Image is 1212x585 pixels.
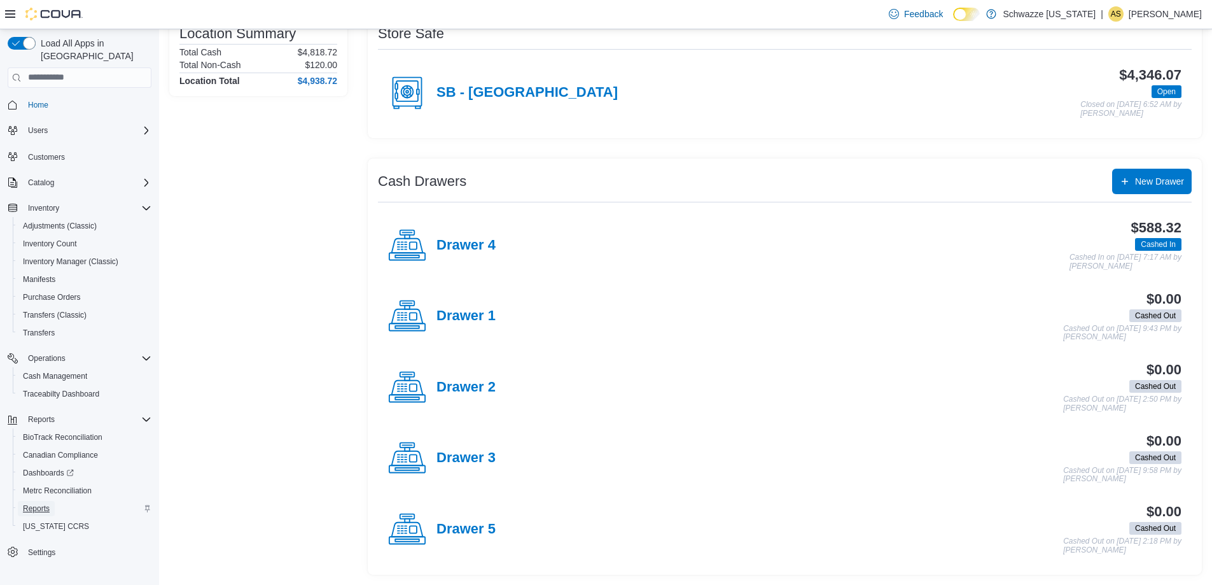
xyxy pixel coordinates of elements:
button: Inventory [3,199,157,217]
button: Transfers [13,324,157,342]
span: Dark Mode [953,21,954,22]
span: Purchase Orders [23,292,81,302]
span: Transfers [23,328,55,338]
span: Inventory Count [18,236,151,251]
a: Transfers (Classic) [18,307,92,323]
button: Inventory Manager (Classic) [13,253,157,271]
span: Inventory Count [23,239,77,249]
span: Manifests [23,274,55,285]
h3: $0.00 [1146,362,1181,377]
a: Canadian Compliance [18,448,103,463]
span: Cashed Out [1135,523,1176,534]
button: Inventory [23,201,64,216]
h6: Total Non-Cash [179,60,241,70]
span: Cashed In [1141,239,1176,250]
span: Cashed Out [1129,522,1181,535]
button: Cash Management [13,367,157,385]
p: Cashed Out on [DATE] 2:18 PM by [PERSON_NAME] [1063,537,1181,554]
h3: $4,346.07 [1119,67,1181,83]
span: Adjustments (Classic) [18,218,151,234]
button: Purchase Orders [13,288,157,306]
h4: SB - [GEOGRAPHIC_DATA] [436,85,618,101]
h3: $0.00 [1146,433,1181,449]
span: Reports [28,414,55,425]
span: Settings [28,547,55,558]
a: Feedback [884,1,948,27]
span: BioTrack Reconciliation [23,432,102,442]
span: Metrc Reconciliation [18,483,151,498]
span: Reports [23,504,50,514]
span: Inventory Manager (Classic) [23,257,118,267]
button: [US_STATE] CCRS [13,518,157,535]
button: Operations [23,351,71,366]
h4: $4,938.72 [298,76,337,86]
a: Transfers [18,325,60,341]
h4: Drawer 4 [436,237,496,254]
button: Adjustments (Classic) [13,217,157,235]
span: Metrc Reconciliation [23,486,92,496]
span: Purchase Orders [18,290,151,305]
span: Cash Management [23,371,87,381]
button: Canadian Compliance [13,446,157,464]
span: Inventory Manager (Classic) [18,254,151,269]
h4: Drawer 1 [436,308,496,325]
button: Reports [23,412,60,427]
span: Reports [18,501,151,516]
span: New Drawer [1135,175,1184,188]
h6: Total Cash [179,47,221,57]
button: New Drawer [1112,169,1192,194]
a: Inventory Count [18,236,82,251]
button: BioTrack Reconciliation [13,428,157,446]
a: Traceabilty Dashboard [18,386,104,402]
p: Cashed In on [DATE] 7:17 AM by [PERSON_NAME] [1069,253,1181,271]
button: Users [23,123,53,138]
button: Operations [3,349,157,367]
span: BioTrack Reconciliation [18,430,151,445]
h3: $588.32 [1131,220,1181,236]
a: Home [23,97,53,113]
h3: Store Safe [378,26,444,41]
button: Settings [3,543,157,561]
h4: Drawer 2 [436,379,496,396]
a: Cash Management [18,369,92,384]
span: Open [1157,86,1176,97]
span: Open [1152,85,1181,98]
span: Feedback [904,8,943,20]
span: Transfers [18,325,151,341]
a: Manifests [18,272,60,287]
button: Reports [3,411,157,428]
p: Schwazze [US_STATE] [1003,6,1096,22]
button: Home [3,95,157,114]
button: Metrc Reconciliation [13,482,157,500]
p: | [1101,6,1103,22]
span: Catalog [28,178,54,188]
a: [US_STATE] CCRS [18,519,94,534]
button: Transfers (Classic) [13,306,157,324]
span: Washington CCRS [18,519,151,534]
a: Adjustments (Classic) [18,218,102,234]
h3: Location Summary [179,26,296,41]
h3: $0.00 [1146,292,1181,307]
button: Inventory Count [13,235,157,253]
p: Cashed Out on [DATE] 2:50 PM by [PERSON_NAME] [1063,395,1181,412]
button: Users [3,122,157,139]
img: Cova [25,8,83,20]
span: Traceabilty Dashboard [23,389,99,399]
span: Operations [28,353,66,363]
button: Catalog [3,174,157,192]
h4: Location Total [179,76,240,86]
p: [PERSON_NAME] [1129,6,1202,22]
span: Settings [23,544,151,560]
span: Dashboards [18,465,151,481]
span: [US_STATE] CCRS [23,521,89,532]
span: Customers [28,152,65,162]
a: Settings [23,545,60,560]
span: Transfers (Classic) [23,310,87,320]
span: Cashed Out [1135,452,1176,463]
p: $4,818.72 [298,47,337,57]
span: AS [1111,6,1121,22]
span: Reports [23,412,151,427]
p: Closed on [DATE] 6:52 AM by [PERSON_NAME] [1080,101,1181,118]
span: Cashed Out [1129,451,1181,464]
h4: Drawer 5 [436,521,496,538]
